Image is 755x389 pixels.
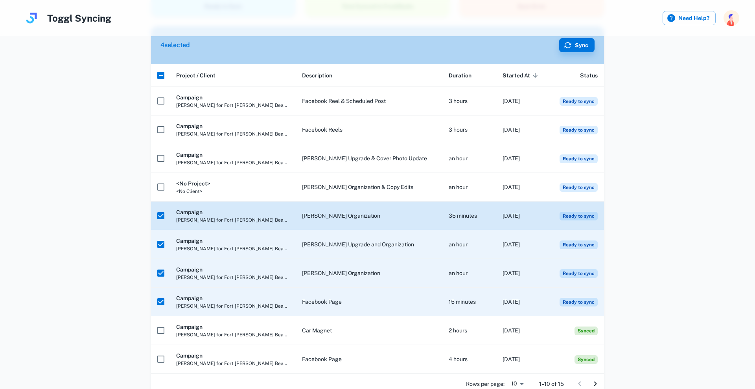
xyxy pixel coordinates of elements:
span: <No Client> [176,188,289,195]
td: [DATE] [496,288,550,316]
span: Ready to sync [560,183,598,192]
img: photoURL [724,10,739,26]
h6: Campaign [176,351,289,360]
td: an hour [442,230,496,259]
button: Sync [559,38,595,52]
td: an hour [442,259,496,288]
td: 3 hours [442,87,496,116]
p: 1–10 of 15 [539,380,564,388]
td: [PERSON_NAME] Upgrade & Cover Photo Update [296,144,442,173]
td: [PERSON_NAME] Organization & Copy Edits [296,173,442,202]
p: Rows per page: [466,380,505,388]
span: Ready to sync [560,126,598,134]
span: [PERSON_NAME] for Fort [PERSON_NAME] Beach Council [176,159,289,166]
div: scrollable content [151,64,604,374]
div: 4 selected [160,40,190,50]
td: 4 hours [442,345,496,374]
h6: Campaign [176,150,289,159]
h4: Toggl Syncing [47,11,111,25]
span: [PERSON_NAME] for Fort [PERSON_NAME] Beach Council [176,274,289,281]
td: an hour [442,144,496,173]
img: logo.svg [24,10,39,26]
span: Ready to sync [560,212,598,220]
td: [DATE] [496,116,550,144]
h6: Campaign [176,208,289,217]
td: [PERSON_NAME] Organization [296,202,442,230]
h6: Campaign [176,93,289,102]
h6: <No Project> [176,179,289,188]
td: 35 minutes [442,202,496,230]
span: [PERSON_NAME] for Fort [PERSON_NAME] Beach Council [176,217,289,224]
td: Facebook Reel & Scheduled Post [296,87,442,116]
td: [DATE] [496,173,550,202]
span: [PERSON_NAME] for Fort [PERSON_NAME] Beach Council [176,331,289,338]
span: Ready to sync [560,269,598,278]
h6: Campaign [176,237,289,245]
td: [DATE] [496,230,550,259]
td: [DATE] [496,87,550,116]
td: 15 minutes [442,288,496,316]
td: [DATE] [496,144,550,173]
td: 3 hours [442,116,496,144]
td: [PERSON_NAME] Organization [296,259,442,288]
label: Need Help? [663,11,716,25]
span: Status [580,71,598,80]
span: Project / Client [176,71,215,80]
td: Facebook Page [296,345,442,374]
td: an hour [442,173,496,202]
span: Started At [503,71,540,80]
span: [PERSON_NAME] for Fort [PERSON_NAME] Beach Council [176,360,289,367]
span: Synced [575,327,598,335]
span: Ready to sync [560,298,598,306]
td: [DATE] [496,345,550,374]
span: Synced [575,355,598,364]
td: [DATE] [496,316,550,345]
h6: Campaign [176,323,289,331]
span: Ready to sync [560,240,598,249]
h6: Campaign [176,265,289,274]
span: Ready to sync [560,97,598,106]
span: Ready to sync [560,154,598,163]
span: Duration [449,71,471,80]
span: Description [302,71,332,80]
td: Car Magnet [296,316,442,345]
td: Facebook Page [296,288,442,316]
td: 2 hours [442,316,496,345]
span: [PERSON_NAME] for Fort [PERSON_NAME] Beach Council [176,245,289,252]
h6: Campaign [176,294,289,303]
td: [DATE] [496,202,550,230]
span: [PERSON_NAME] for Fort [PERSON_NAME] Beach Council [176,303,289,310]
span: [PERSON_NAME] for Fort [PERSON_NAME] Beach Council [176,102,289,109]
span: [PERSON_NAME] for Fort [PERSON_NAME] Beach Council [176,130,289,138]
td: Facebook Reels [296,116,442,144]
td: [DATE] [496,259,550,288]
h6: Campaign [176,122,289,130]
td: [PERSON_NAME] Upgrade and Organization [296,230,442,259]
